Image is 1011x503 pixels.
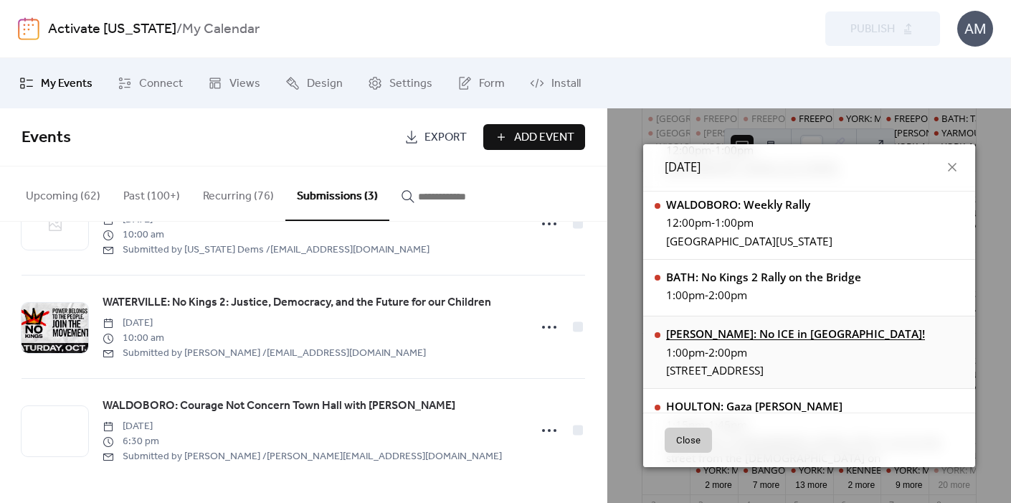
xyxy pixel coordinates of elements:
div: BATH: No Kings 2 Rally on the Bridge [666,270,861,285]
span: 2:00pm [708,288,747,303]
div: AM [957,11,993,47]
div: [GEOGRAPHIC_DATA][US_STATE] [666,234,832,249]
span: 10:00 am [103,331,426,346]
div: HOULTON: Gaza [PERSON_NAME] [666,399,964,414]
a: Views [197,64,271,103]
button: Upcoming (62) [14,166,112,220]
span: 1:00pm [666,288,705,303]
a: Export [394,124,478,150]
b: / [176,16,182,43]
span: Submitted by [PERSON_NAME] / [PERSON_NAME][EMAIL_ADDRESS][DOMAIN_NAME] [103,449,502,464]
span: - [705,345,708,360]
span: [DATE] [665,159,701,177]
span: - [711,215,715,230]
span: Install [551,75,581,93]
button: Submissions (3) [285,166,389,221]
span: Export [424,129,467,146]
span: 10:00 am [103,227,429,243]
span: Events [22,122,71,154]
a: Settings [357,64,443,103]
span: Form [479,75,505,93]
span: 2:00pm [708,345,747,360]
a: Install [519,64,592,103]
a: WATERVILLE: No Kings 2: Justice, Democracy, and the Future for our Children [103,293,491,312]
button: Add Event [483,124,585,150]
a: My Events [9,64,103,103]
button: Past (100+) [112,166,191,220]
span: My Events [41,75,92,93]
span: 6:30 pm [103,434,502,449]
span: WATERVILLE: No Kings 2: Justice, Democracy, and the Future for our Children [103,294,491,311]
a: Design [275,64,353,103]
a: Connect [107,64,194,103]
span: Settings [389,75,432,93]
div: [PERSON_NAME]: No ICE in [GEOGRAPHIC_DATA]! [666,326,925,342]
a: Form [447,64,516,103]
a: WALDOBORO: Courage Not Concern Town Hall with [PERSON_NAME] [103,397,455,415]
span: Submitted by [PERSON_NAME] / [EMAIL_ADDRESS][DOMAIN_NAME] [103,346,426,361]
img: logo [18,17,39,40]
span: [DATE] [103,316,426,331]
span: - [705,288,708,303]
span: 1:00pm [715,215,754,230]
span: [DATE] [103,419,502,434]
span: 1:00pm [666,345,705,360]
span: Design [307,75,343,93]
span: Add Event [514,129,574,146]
div: [STREET_ADDRESS] [666,363,925,378]
span: Views [229,75,260,93]
a: Activate [US_STATE] [48,16,176,43]
button: Close [665,427,712,453]
button: Recurring (76) [191,166,285,220]
span: 12:00pm [666,215,711,230]
span: Connect [139,75,183,93]
span: Submitted by [US_STATE] Dems / [EMAIL_ADDRESS][DOMAIN_NAME] [103,243,429,258]
div: WALDOBORO: Weekly Rally [666,197,832,212]
b: My Calendar [182,16,260,43]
